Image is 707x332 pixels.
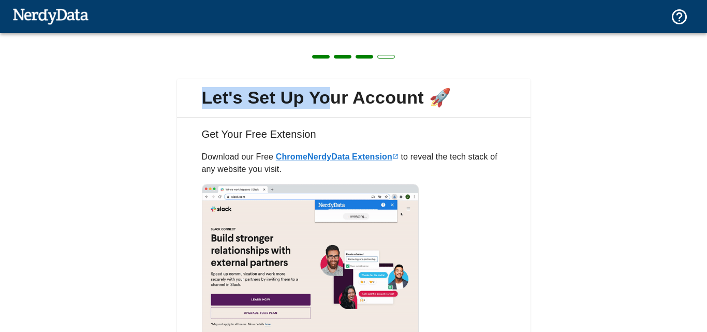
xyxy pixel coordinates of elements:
iframe: Drift Widget Chat Controller [655,258,695,298]
h6: Get Your Free Extension [185,126,522,151]
p: Download our Free to reveal the tech stack of any website you visit. [202,151,506,176]
span: Let's Set Up Your Account 🚀 [185,87,522,109]
img: NerdyData.com [12,6,89,26]
button: Support and Documentation [664,2,695,32]
a: ChromeNerdyData Extension [276,152,399,161]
